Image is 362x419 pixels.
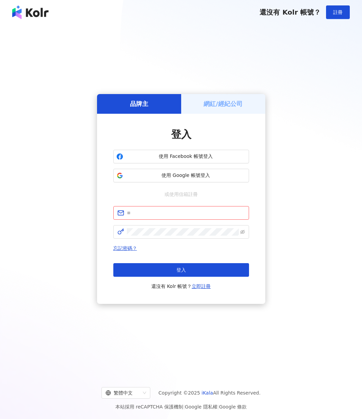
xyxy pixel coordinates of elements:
[115,403,247,411] span: 本站採用 reCAPTCHA 保護機制
[326,5,350,19] button: 註冊
[219,404,247,409] a: Google 條款
[217,404,219,409] span: |
[240,230,245,234] span: eye-invisible
[113,245,137,251] a: 忘記密碼？
[113,263,249,277] button: 登入
[171,128,191,140] span: 登入
[333,10,343,15] span: 註冊
[113,169,249,182] button: 使用 Google 帳號登入
[151,282,211,290] span: 還沒有 Kolr 帳號？
[176,267,186,273] span: 登入
[130,99,148,108] h5: 品牌主
[183,404,185,409] span: |
[126,172,246,179] span: 使用 Google 帳號登入
[113,150,249,163] button: 使用 Facebook 帳號登入
[160,190,203,198] span: 或使用信箱註冊
[192,284,211,289] a: 立即註冊
[260,8,321,16] span: 還沒有 Kolr 帳號？
[158,389,261,397] span: Copyright © 2025 All Rights Reserved.
[204,99,243,108] h5: 網紅/經紀公司
[202,390,213,396] a: iKala
[12,5,49,19] img: logo
[126,153,246,160] span: 使用 Facebook 帳號登入
[106,387,140,398] div: 繁體中文
[185,404,217,409] a: Google 隱私權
